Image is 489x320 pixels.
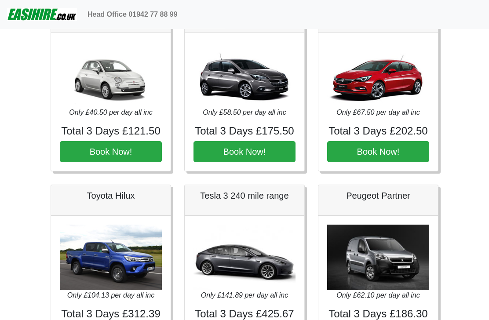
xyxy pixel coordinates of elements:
a: Head Office 01942 77 88 99 [84,6,181,23]
h5: Toyota Hilux [60,191,162,201]
img: Vauxhall Corsa Manual [193,42,296,108]
i: Only £58.50 per day all inc [203,109,286,116]
img: easihire_logo_small.png [7,6,77,23]
button: Book Now! [327,142,429,163]
img: Toyota Hilux [60,225,162,291]
img: Peugeot Partner [327,225,429,291]
i: Only £67.50 per day all inc [336,109,420,116]
img: Tesla 3 240 mile range [193,225,296,291]
h4: Total 3 Days £175.50 [193,125,296,138]
button: Book Now! [193,142,296,163]
i: Only £62.10 per day all inc [336,292,420,299]
h5: Tesla 3 240 mile range [193,191,296,201]
h5: Peugeot Partner [327,191,429,201]
h4: Total 3 Days £121.50 [60,125,162,138]
i: Only £104.13 per day all inc [67,292,154,299]
h4: Total 3 Days £202.50 [327,125,429,138]
b: Head Office 01942 77 88 99 [88,11,178,18]
img: Fiat 500 3DR Manual [60,42,162,108]
button: Book Now! [60,142,162,163]
i: Only £141.89 per day all inc [201,292,288,299]
i: Only £40.50 per day all inc [69,109,152,116]
img: Vauxhall Astra Hatchback Manual [327,42,429,108]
